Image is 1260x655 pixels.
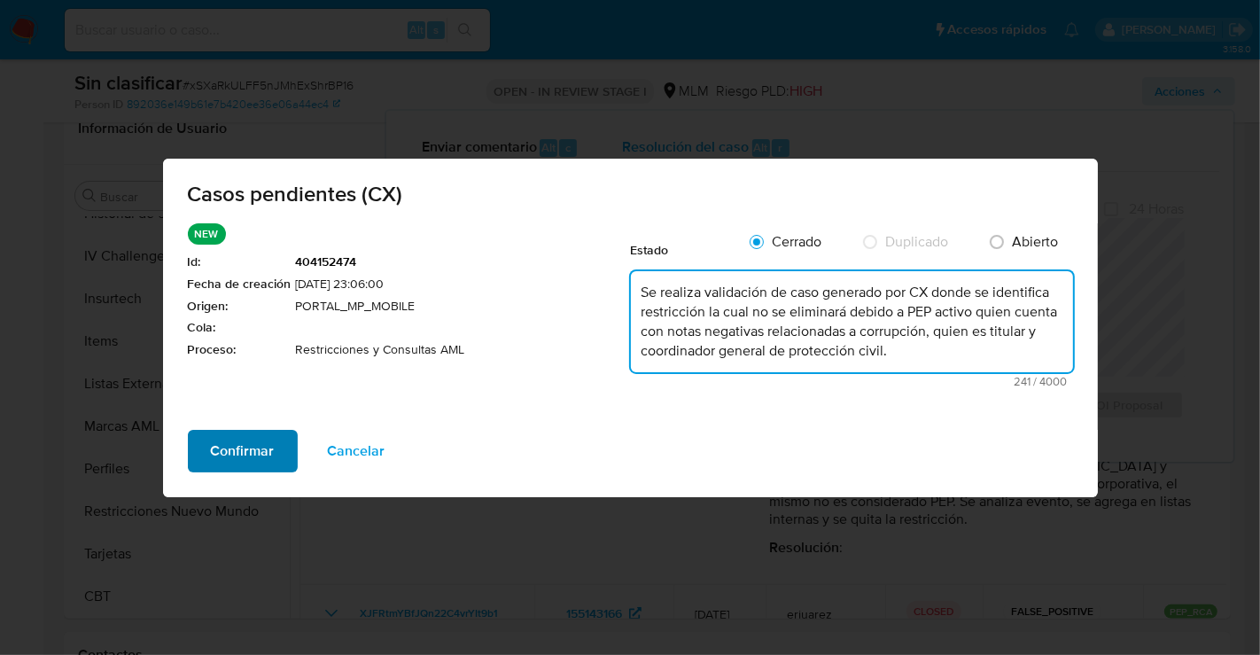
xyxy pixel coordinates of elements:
span: Casos pendientes (CX) [188,183,1073,205]
p: NEW [188,223,226,245]
textarea: Se realiza validación de caso generado por CX donde se identifica restricción la cual no se elimi... [631,271,1073,372]
span: Cancelar [328,432,385,471]
span: Abierto [1013,230,1059,251]
span: Proceso : [188,340,292,358]
span: Fecha de creación [188,276,292,293]
div: Estado [631,223,737,268]
span: Origen : [188,297,292,315]
button: Confirmar [188,430,298,472]
button: Cancelar [305,430,408,472]
span: 404152474 [296,253,631,271]
span: Id : [188,253,292,271]
span: [DATE] 23:06:00 [296,276,631,293]
span: Máximo 4000 caracteres [636,376,1068,387]
span: Cola : [188,319,292,337]
span: Confirmar [211,432,275,471]
span: Restricciones y Consultas AML [296,340,631,358]
span: Cerrado [773,230,822,251]
span: PORTAL_MP_MOBILE [296,297,631,315]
